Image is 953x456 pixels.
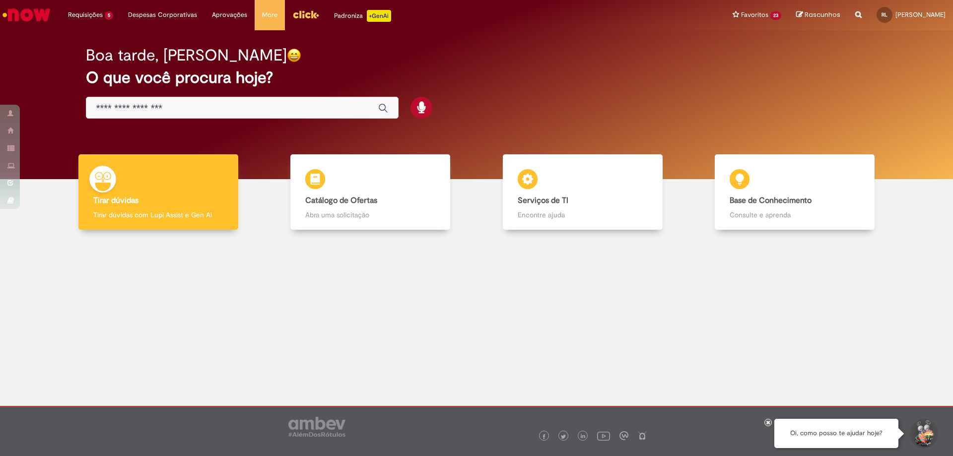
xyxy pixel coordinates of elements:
img: logo_footer_youtube.png [597,429,610,442]
a: Catálogo de Ofertas Abra uma solicitação [265,154,477,230]
img: click_logo_yellow_360x200.png [292,7,319,22]
h2: Boa tarde, [PERSON_NAME] [86,47,287,64]
span: Rascunhos [805,10,840,19]
p: Tirar dúvidas com Lupi Assist e Gen Ai [93,210,223,220]
div: Padroniza [334,10,391,22]
span: More [262,10,277,20]
button: Iniciar Conversa de Suporte [908,419,938,449]
p: Abra uma solicitação [305,210,435,220]
b: Base de Conhecimento [730,195,812,205]
span: 5 [105,11,113,20]
a: Rascunhos [796,10,840,20]
span: Favoritos [741,10,768,20]
span: Despesas Corporativas [128,10,197,20]
img: logo_footer_naosei.png [638,431,647,440]
a: Serviços de TI Encontre ajuda [476,154,689,230]
span: 23 [770,11,781,20]
b: Serviços de TI [518,195,568,205]
img: happy-face.png [287,48,301,63]
img: logo_footer_facebook.png [542,434,546,439]
img: logo_footer_workplace.png [619,431,628,440]
img: logo_footer_ambev_rotulo_gray.png [288,417,345,437]
a: Tirar dúvidas Tirar dúvidas com Lupi Assist e Gen Ai [52,154,265,230]
img: logo_footer_twitter.png [561,434,566,439]
span: RL [882,11,887,18]
h2: O que você procura hoje? [86,69,868,86]
b: Catálogo de Ofertas [305,195,377,205]
p: +GenAi [367,10,391,22]
p: Consulte e aprenda [730,210,860,220]
b: Tirar dúvidas [93,195,138,205]
img: ServiceNow [1,5,52,25]
a: Base de Conhecimento Consulte e aprenda [689,154,901,230]
img: logo_footer_linkedin.png [581,434,586,440]
span: Requisições [68,10,103,20]
div: Oi, como posso te ajudar hoje? [774,419,898,448]
p: Encontre ajuda [518,210,648,220]
span: [PERSON_NAME] [895,10,946,19]
span: Aprovações [212,10,247,20]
